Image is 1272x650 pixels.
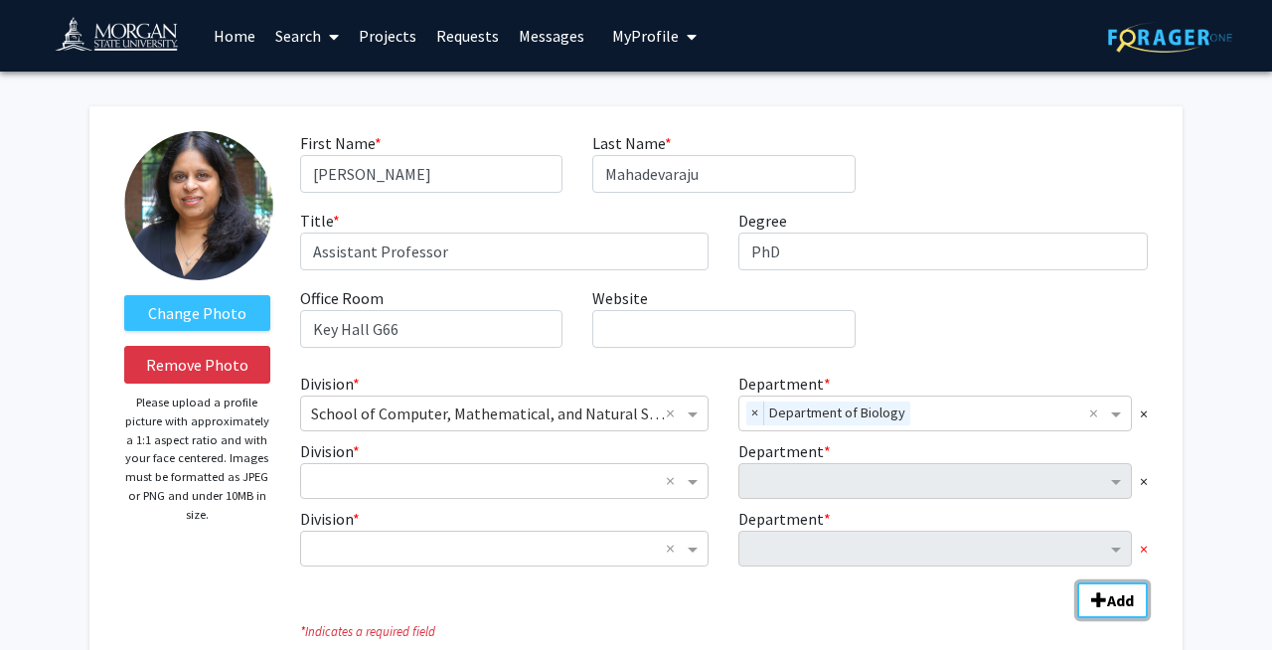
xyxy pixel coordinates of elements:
img: Morgan State University Logo [55,16,196,61]
a: Messages [509,1,594,71]
span: Clear all [666,469,683,493]
span: × [1140,537,1148,561]
button: Add Division/Department [1077,582,1148,618]
a: Search [265,1,349,71]
label: Title [300,209,340,233]
label: Degree [738,209,787,233]
label: Office Room [300,286,384,310]
label: Website [592,286,648,310]
span: Clear all [666,402,683,425]
a: Projects [349,1,426,71]
span: × [1140,469,1148,493]
i: Indicates a required field [300,622,1148,641]
img: Profile Picture [124,131,273,280]
div: Division [285,372,724,431]
a: Requests [426,1,509,71]
label: First Name [300,131,382,155]
ng-select: Division [300,531,710,567]
span: Department of Biology [764,402,910,425]
div: Department [723,507,1163,567]
span: My Profile [612,26,679,46]
label: ChangeProfile Picture [124,295,270,331]
div: Department [723,439,1163,499]
ng-select: Department [738,396,1132,431]
div: Division [285,507,724,567]
ng-select: Department [738,463,1132,499]
span: × [746,402,764,425]
span: Clear all [666,537,683,561]
p: Please upload a profile picture with approximately a 1:1 aspect ratio and with your face centered... [124,394,270,524]
button: Remove Photo [124,346,270,384]
span: × [1140,402,1148,425]
div: Division [285,439,724,499]
div: Department [723,372,1163,431]
iframe: Chat [15,561,84,635]
ng-select: Department [738,531,1132,567]
ng-select: Division [300,463,710,499]
span: Clear all [1089,402,1106,425]
img: ForagerOne Logo [1108,22,1232,53]
a: Home [204,1,265,71]
b: Add [1107,590,1134,610]
label: Last Name [592,131,672,155]
ng-select: Division [300,396,710,431]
